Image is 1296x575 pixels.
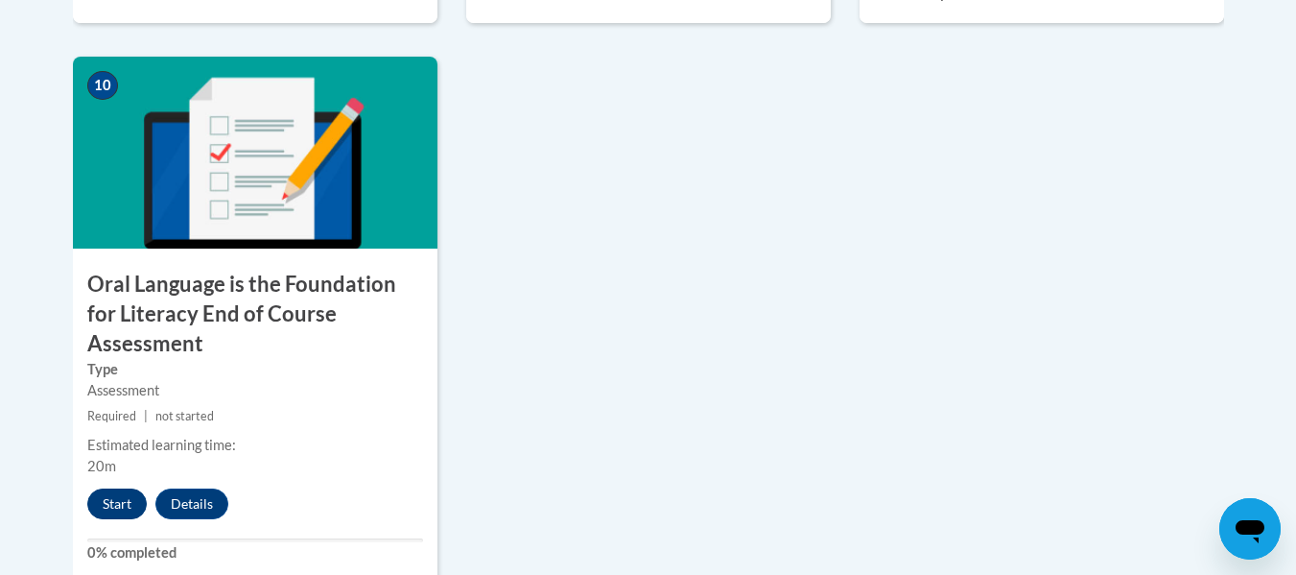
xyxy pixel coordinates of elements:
[155,409,214,423] span: not started
[1219,498,1281,560] iframe: Button to launch messaging window
[73,57,437,249] img: Course Image
[87,458,116,474] span: 20m
[87,409,136,423] span: Required
[87,435,423,456] div: Estimated learning time:
[87,542,423,563] label: 0% completed
[87,359,423,380] label: Type
[87,380,423,401] div: Assessment
[73,270,437,358] h3: Oral Language is the Foundation for Literacy End of Course Assessment
[144,409,148,423] span: |
[87,489,147,519] button: Start
[155,489,228,519] button: Details
[87,71,118,100] span: 10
